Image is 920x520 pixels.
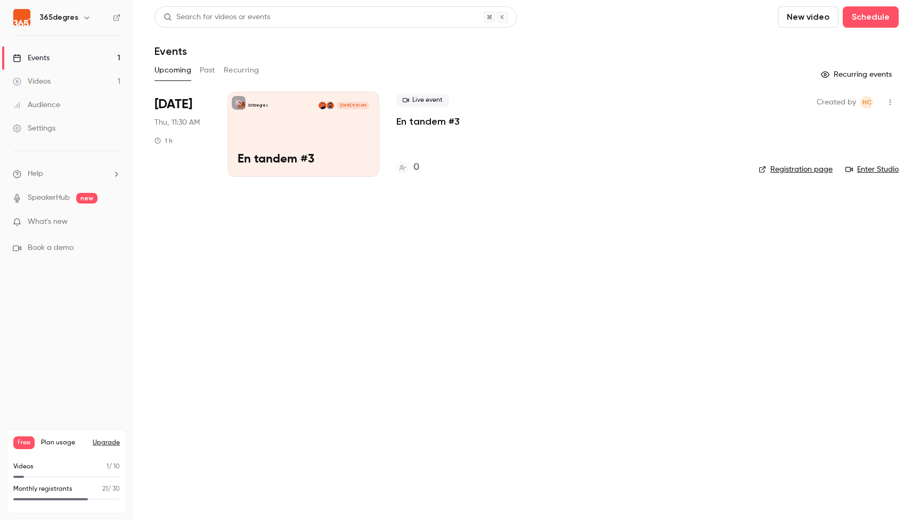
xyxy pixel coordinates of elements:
[164,12,270,23] div: Search for videos or events
[28,168,43,180] span: Help
[13,53,50,63] div: Events
[227,92,379,177] a: En tandem #3365degresDoriann DefemmeHélène CHOMIENNE[DATE] 11:30 AMEn tandem #3
[28,216,68,228] span: What's new
[154,136,173,145] div: 1 h
[41,438,86,447] span: Plan usage
[319,102,326,109] img: Hélène CHOMIENNE
[102,486,108,492] span: 21
[28,242,74,254] span: Book a demo
[13,123,55,134] div: Settings
[76,193,97,204] span: new
[327,102,334,109] img: Doriann Defemme
[154,92,210,177] div: Oct 2 Thu, 11:30 AM (Europe/Paris)
[238,153,369,167] p: En tandem #3
[845,164,899,175] a: Enter Studio
[154,117,200,128] span: Thu, 11:30 AM
[13,168,120,180] li: help-dropdown-opener
[93,438,120,447] button: Upgrade
[778,6,838,28] button: New video
[759,164,833,175] a: Registration page
[816,66,899,83] button: Recurring events
[13,76,51,87] div: Videos
[843,6,899,28] button: Schedule
[248,103,268,108] p: 365degres
[28,192,70,204] a: SpeakerHub
[107,462,120,472] p: / 10
[396,160,419,175] a: 0
[154,62,191,79] button: Upcoming
[860,96,873,109] span: Hélène CHOMIENNE
[13,462,34,472] p: Videos
[413,160,419,175] h4: 0
[396,94,449,107] span: Live event
[200,62,215,79] button: Past
[107,464,109,470] span: 1
[13,436,35,449] span: Free
[13,9,30,26] img: 365degres
[396,115,460,128] a: En tandem #3
[154,45,187,58] h1: Events
[39,12,78,23] h6: 365degres
[817,96,856,109] span: Created by
[337,102,369,109] span: [DATE] 11:30 AM
[154,96,192,113] span: [DATE]
[224,62,259,79] button: Recurring
[102,484,120,494] p: / 30
[13,100,60,110] div: Audience
[862,96,872,109] span: HC
[13,484,72,494] p: Monthly registrants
